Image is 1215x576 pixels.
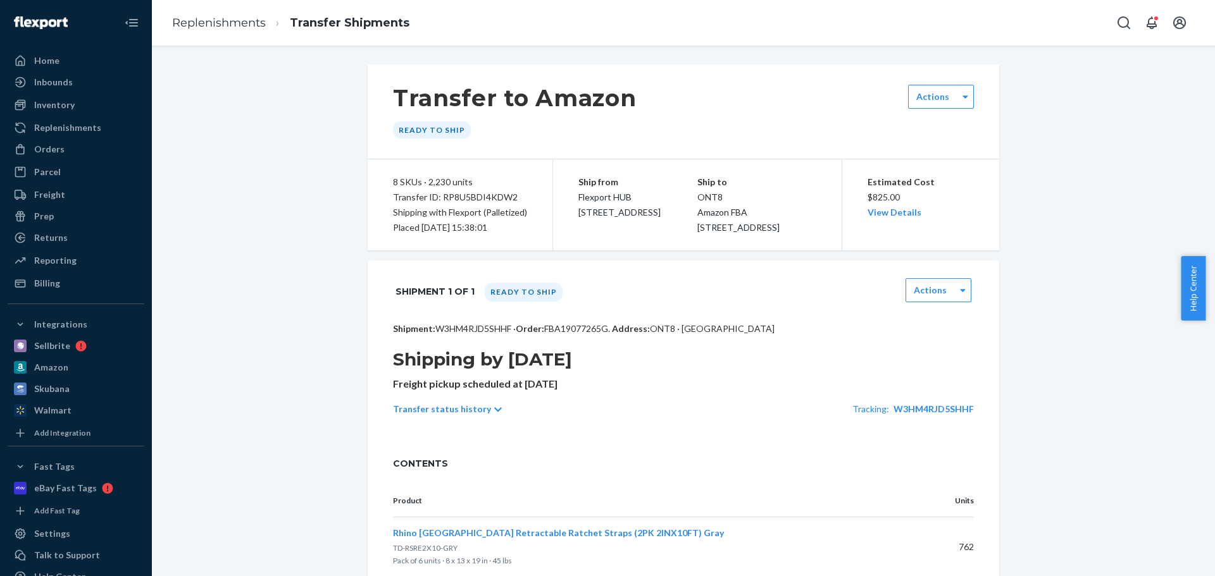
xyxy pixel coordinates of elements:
[119,10,144,35] button: Close Navigation
[34,99,75,111] div: Inventory
[34,549,100,561] div: Talk to Support
[34,231,68,244] div: Returns
[8,185,144,205] a: Freight
[393,403,491,415] p: Transfer status history
[393,205,527,220] p: Shipping with Flexport (Palletized)
[8,545,144,565] button: Talk to Support
[393,495,900,506] p: Product
[14,16,68,29] img: Flexport logo
[868,207,921,218] a: View Details
[162,4,420,42] ol: breadcrumbs
[1135,538,1202,570] iframe: Opens a widget where you can chat to one of our agents
[8,95,144,115] a: Inventory
[1111,10,1137,35] button: Open Search Box
[1139,10,1164,35] button: Open notifications
[544,323,610,334] span: FBA19077265G .
[697,192,780,233] span: ONT8 Amazon FBA [STREET_ADDRESS]
[34,277,60,290] div: Billing
[396,278,475,305] h1: Shipment 1 of 1
[8,314,144,334] button: Integrations
[8,206,144,226] a: Prep
[34,340,70,352] div: Sellbrite
[868,175,975,190] p: Estimated Cost
[393,190,527,205] div: Transfer ID: RP8U5BDI4KDW2
[8,357,144,377] a: Amazon
[868,175,975,220] div: $825.00
[393,323,435,334] span: Shipment:
[34,361,68,374] div: Amazon
[516,323,610,334] span: Order:
[916,90,949,103] label: Actions
[34,404,72,417] div: Walmart
[393,527,724,538] span: Rhino [GEOGRAPHIC_DATA] Retractable Ratchet Straps (2PK 2INX10FT) Gray
[34,460,75,473] div: Fast Tags
[8,379,144,399] a: Skubana
[393,457,974,470] span: CONTENTS
[34,210,54,223] div: Prep
[34,188,65,201] div: Freight
[8,426,144,441] a: Add Integration
[697,175,816,190] p: Ship to
[8,228,144,248] a: Returns
[8,400,144,420] a: Walmart
[172,16,266,30] a: Replenishments
[393,555,900,567] p: Pack of 6 units · 8 x 13 x 19 in · 45 lbs
[914,284,947,297] label: Actions
[8,72,144,92] a: Inbounds
[921,495,974,506] p: Units
[393,377,974,391] p: Freight pickup scheduled at [DATE]
[8,139,144,159] a: Orders
[578,192,661,218] span: Flexport HUB [STREET_ADDRESS]
[290,16,409,30] a: Transfer Shipments
[34,383,70,395] div: Skubana
[34,482,97,494] div: eBay Fast Tags
[34,54,59,67] div: Home
[34,121,101,134] div: Replenishments
[852,403,889,414] span: Tracking:
[921,541,974,553] p: 762
[393,527,724,539] button: Rhino [GEOGRAPHIC_DATA] Retractable Ratchet Straps (2PK 2INX10FT) Gray
[8,457,144,477] button: Fast Tags
[34,76,73,89] div: Inbounds
[8,524,144,544] a: Settings
[393,348,974,371] h1: Shipping by [DATE]
[612,323,650,334] span: Address:
[34,527,70,540] div: Settings
[8,478,144,498] a: eBay Fast Tags
[894,403,974,414] a: W3HM4RJD5SHHF
[34,143,65,156] div: Orders
[8,162,144,182] a: Parcel
[8,273,144,293] a: Billing
[34,166,61,178] div: Parcel
[34,254,77,267] div: Reporting
[8,51,144,71] a: Home
[393,543,458,553] span: TD-RSRE2X10-GRY
[8,118,144,138] a: Replenishments
[8,250,144,271] a: Reporting
[34,318,87,331] div: Integrations
[393,121,471,138] div: Ready to ship
[393,85,637,111] h1: Transfer to Amazon
[485,283,563,302] div: Ready to ship
[393,322,974,335] p: W3HM4RJD5SHHF · ONT8 · [GEOGRAPHIC_DATA]
[1167,10,1192,35] button: Open account menu
[34,427,90,438] div: Add Integration
[578,175,697,190] p: Ship from
[1181,256,1206,321] button: Help Center
[8,503,144,518] a: Add Fast Tag
[34,505,80,516] div: Add Fast Tag
[393,175,527,190] div: 8 SKUs · 2,230 units
[393,220,527,235] div: Placed [DATE] 15:38:01
[8,336,144,356] a: Sellbrite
